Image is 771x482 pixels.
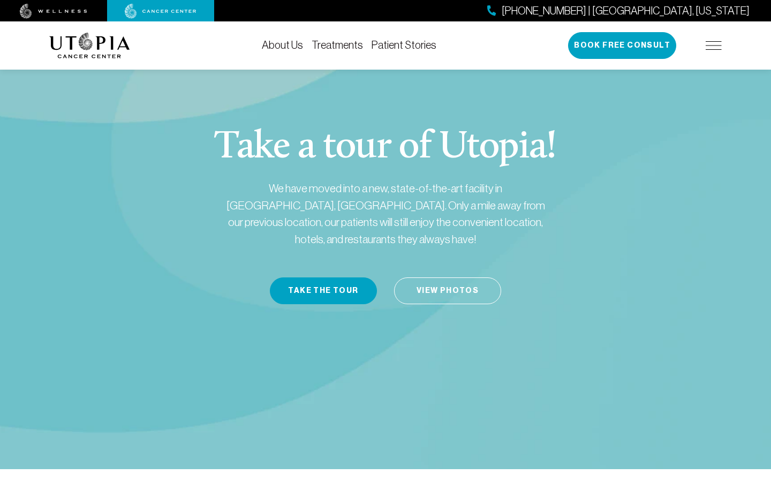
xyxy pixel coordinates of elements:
img: wellness [20,4,87,19]
a: View Photos [394,277,501,304]
a: About Us [262,39,303,51]
h1: Take a tour of Utopia! [214,129,556,167]
a: [PHONE_NUMBER] | [GEOGRAPHIC_DATA], [US_STATE] [487,3,750,19]
a: Treatments [312,39,363,51]
img: logo [49,33,130,58]
button: Book Free Consult [568,32,676,59]
a: Patient Stories [372,39,436,51]
img: icon-hamburger [706,41,722,50]
span: [PHONE_NUMBER] | [GEOGRAPHIC_DATA], [US_STATE] [502,3,750,19]
p: We have moved into a new, state-of-the-art facility in [GEOGRAPHIC_DATA], [GEOGRAPHIC_DATA]. Only... [220,180,551,247]
button: Take the Tour [270,277,377,304]
img: cancer center [125,4,196,19]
